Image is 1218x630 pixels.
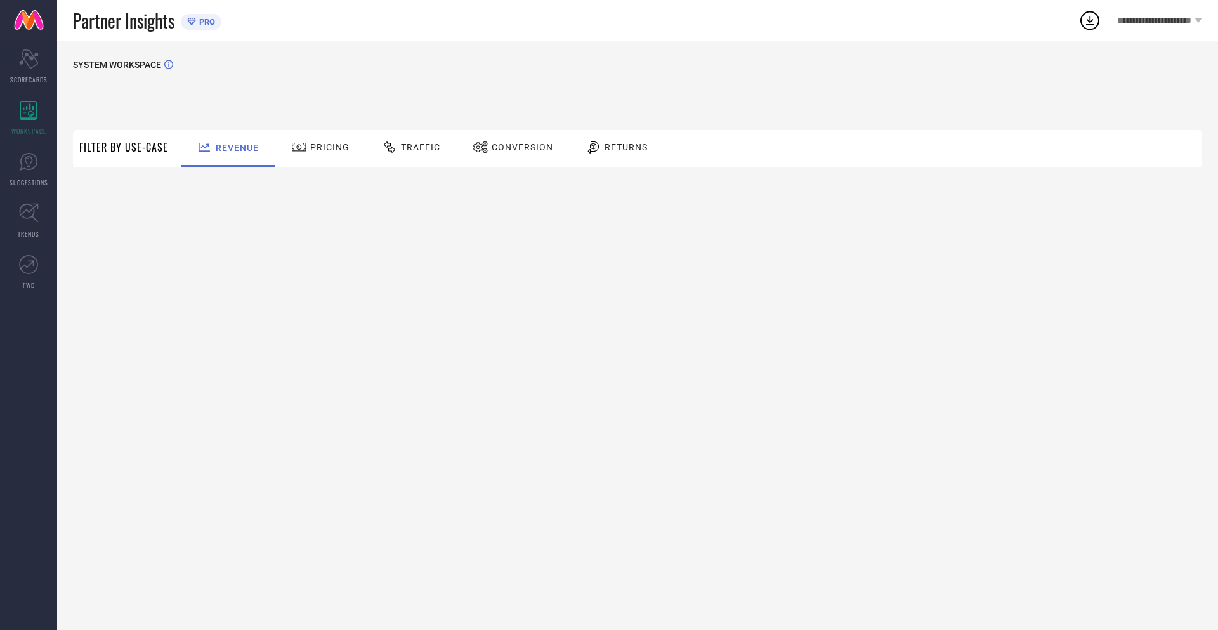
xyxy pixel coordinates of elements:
[492,142,553,152] span: Conversion
[10,178,48,187] span: SUGGESTIONS
[79,140,168,155] span: Filter By Use-Case
[10,75,48,84] span: SCORECARDS
[23,280,35,290] span: FWD
[11,126,46,136] span: WORKSPACE
[18,229,39,239] span: TRENDS
[1078,9,1101,32] div: Open download list
[73,8,174,34] span: Partner Insights
[196,17,215,27] span: PRO
[216,143,259,153] span: Revenue
[401,142,440,152] span: Traffic
[310,142,350,152] span: Pricing
[73,60,161,70] span: SYSTEM WORKSPACE
[605,142,648,152] span: Returns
